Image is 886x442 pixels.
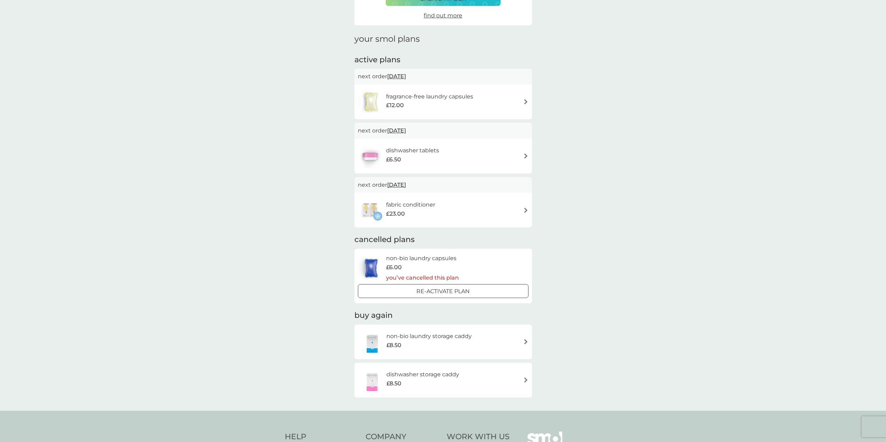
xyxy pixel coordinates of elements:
h6: fragrance-free laundry capsules [386,92,473,101]
span: [DATE] [387,178,406,192]
p: Re-activate Plan [416,287,470,296]
img: arrow right [523,339,528,344]
img: fabric conditioner [358,198,382,222]
img: arrow right [523,153,528,159]
span: [DATE] [387,70,406,83]
h6: non-bio laundry capsules [386,254,459,263]
span: £6.00 [386,263,402,272]
h6: fabric conditioner [386,200,435,209]
button: Re-activate Plan [358,284,528,298]
span: £6.50 [386,155,401,164]
img: arrow right [523,377,528,383]
h2: cancelled plans [354,234,532,245]
span: £8.50 [386,379,401,388]
img: dishwasher tablets [358,144,382,168]
p: next order [358,126,528,135]
p: you’ve cancelled this plan [386,273,459,282]
span: [DATE] [387,124,406,137]
h1: your smol plans [354,34,532,44]
img: arrow right [523,208,528,213]
h2: active plans [354,55,532,65]
h6: dishwasher storage caddy [386,370,459,379]
h2: buy again [354,310,532,321]
img: arrow right [523,99,528,104]
a: find out more [424,11,462,20]
p: next order [358,72,528,81]
span: £12.00 [386,101,404,110]
h6: non-bio laundry storage caddy [386,332,472,341]
img: non-bio laundry storage caddy [358,330,386,354]
h6: dishwasher tablets [386,146,439,155]
img: dishwasher storage caddy [358,368,386,392]
span: find out more [424,12,462,19]
span: £23.00 [386,209,405,218]
img: fragrance-free laundry capsules [358,90,384,114]
span: £8.50 [386,341,401,350]
img: non-bio laundry capsules [358,256,384,280]
p: next order [358,180,528,190]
